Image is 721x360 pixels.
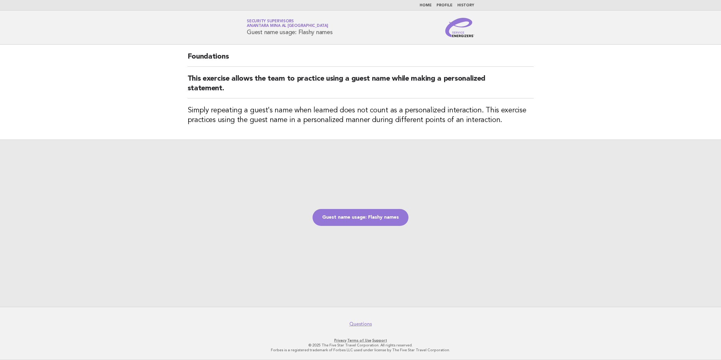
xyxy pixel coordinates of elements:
[188,106,534,125] h3: Simply repeating a guest's name when learned does not count as a personalized interaction. This e...
[176,348,545,352] p: Forbes is a registered trademark of Forbes LLC used under license by The Five Star Travel Corpora...
[176,338,545,343] p: · ·
[313,209,408,226] a: Guest name usage: Flashy names
[247,20,333,35] h1: Guest name usage: Flashy names
[349,321,372,327] a: Questions
[334,338,346,342] a: Privacy
[457,4,474,7] a: History
[420,4,432,7] a: Home
[176,343,545,348] p: © 2025 The Five Star Travel Corporation. All rights reserved.
[437,4,453,7] a: Profile
[372,338,387,342] a: Support
[347,338,371,342] a: Terms of Use
[188,52,534,67] h2: Foundations
[247,24,328,28] span: Anantara Mina al [GEOGRAPHIC_DATA]
[188,74,534,98] h2: This exercise allows the team to practice using a guest name while making a personalized statement.
[247,19,328,28] a: Security SupervisorsAnantara Mina al [GEOGRAPHIC_DATA]
[445,18,474,37] img: Service Energizers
